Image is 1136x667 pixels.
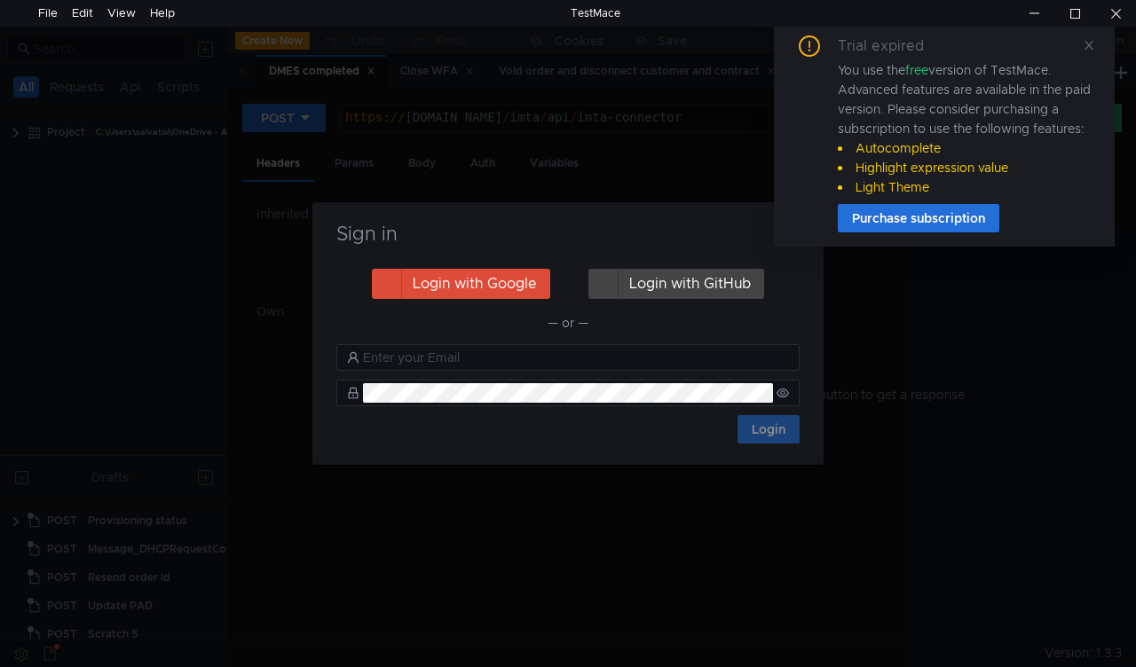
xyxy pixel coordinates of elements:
[838,60,1093,197] div: You use the version of TestMace. Advanced features are available in the paid version. Please cons...
[838,204,999,232] button: Purchase subscription
[363,348,789,367] input: Enter your Email
[838,35,945,57] div: Trial expired
[838,177,1093,197] li: Light Theme
[838,138,1093,158] li: Autocomplete
[905,62,928,78] span: free
[588,269,764,299] button: Login with GitHub
[372,269,550,299] button: Login with Google
[336,312,800,333] div: — or —
[334,224,802,245] h3: Sign in
[838,158,1093,177] li: Highlight expression value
